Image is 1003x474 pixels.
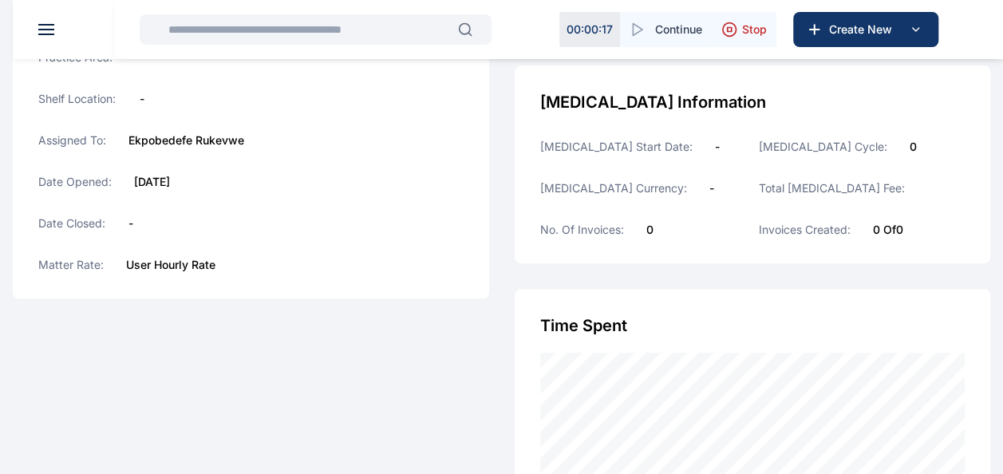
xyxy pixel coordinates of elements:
[38,174,112,190] label: Date Opened:
[620,12,712,47] button: Continue
[759,180,905,196] label: Total [MEDICAL_DATA] Fee:
[540,314,965,337] div: Time Spent
[910,139,917,155] label: 0
[646,222,654,238] label: 0
[709,180,714,196] label: -
[126,257,215,273] label: User Hourly Rate
[715,139,720,155] label: -
[793,12,938,47] button: Create New
[655,22,702,38] span: Continue
[38,91,117,107] label: Shelf Location:
[540,180,687,196] label: [MEDICAL_DATA] Currency:
[128,132,244,148] label: Ekpobedefe Rukevwe
[540,139,693,155] label: [MEDICAL_DATA] Start Date:
[134,174,170,190] label: [DATE]
[38,132,106,148] label: Assigned To:
[38,257,104,273] label: Matter Rate:
[759,222,851,238] label: Invoices Created:
[567,22,613,38] p: 00 : 00 : 17
[540,222,624,238] label: No. of Invoices:
[140,91,144,107] label: -
[823,22,906,38] span: Create New
[742,22,767,38] span: Stop
[873,222,903,238] label: 0 of 0
[712,12,776,47] button: Stop
[759,139,887,155] label: [MEDICAL_DATA] Cycle:
[38,215,106,231] label: Date Closed:
[540,91,965,113] div: [MEDICAL_DATA] Information
[128,215,133,231] label: -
